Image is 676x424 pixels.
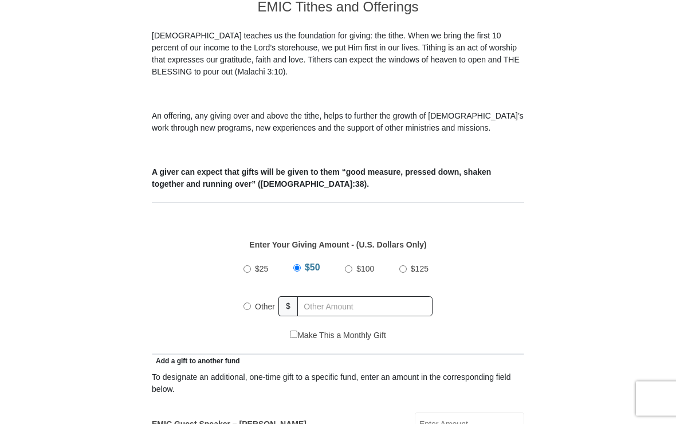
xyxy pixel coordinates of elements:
[152,372,524,396] div: To designate an additional, one-time gift to a specific fund, enter an amount in the correspondin...
[255,303,275,312] span: Other
[152,30,524,78] p: [DEMOGRAPHIC_DATA] teaches us the foundation for giving: the tithe. When we bring the first 10 pe...
[297,297,433,317] input: Other Amount
[305,263,320,273] span: $50
[411,265,429,274] span: $125
[278,297,298,317] span: $
[152,111,524,135] p: An offering, any giving over and above the tithe, helps to further the growth of [DEMOGRAPHIC_DAT...
[290,330,386,342] label: Make This a Monthly Gift
[152,168,491,189] b: A giver can expect that gifts will be given to them “good measure, pressed down, shaken together ...
[152,358,240,366] span: Add a gift to another fund
[356,265,374,274] span: $100
[290,331,297,339] input: Make This a Monthly Gift
[249,241,426,250] strong: Enter Your Giving Amount - (U.S. Dollars Only)
[255,265,268,274] span: $25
